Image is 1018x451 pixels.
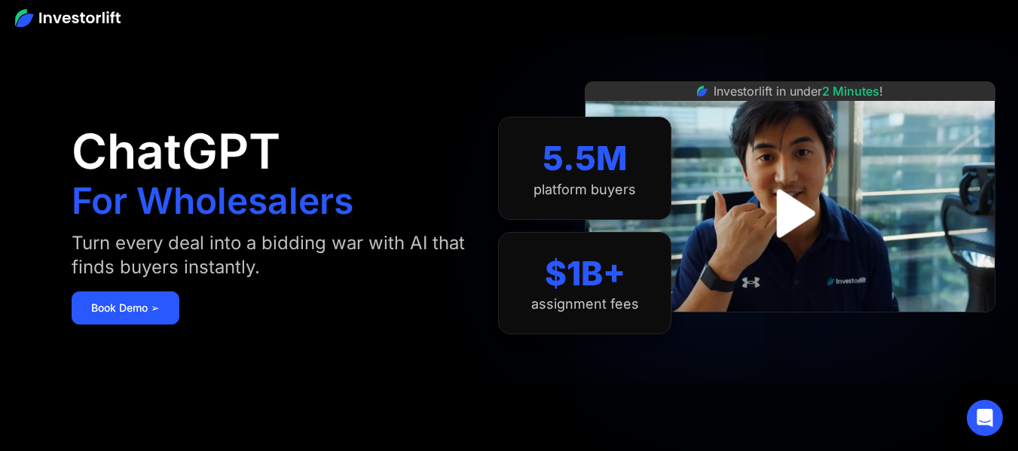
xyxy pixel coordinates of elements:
div: Turn every deal into a bidding war with AI that finds buyers instantly. [72,231,469,279]
iframe: Customer reviews powered by Trustpilot [677,320,903,338]
div: $1B+ [545,254,625,294]
a: open lightbox [757,180,824,247]
div: Investorlift in under ! [714,82,883,100]
div: Open Intercom Messenger [967,400,1003,436]
h1: For Wholesalers [72,183,353,219]
a: Book Demo ➢ [72,291,179,325]
h1: ChatGPT [72,127,280,175]
div: 5.5M [543,139,628,178]
div: platform buyers [533,181,636,198]
div: assignment fees [531,296,639,312]
span: 2 Minutes [822,84,879,99]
